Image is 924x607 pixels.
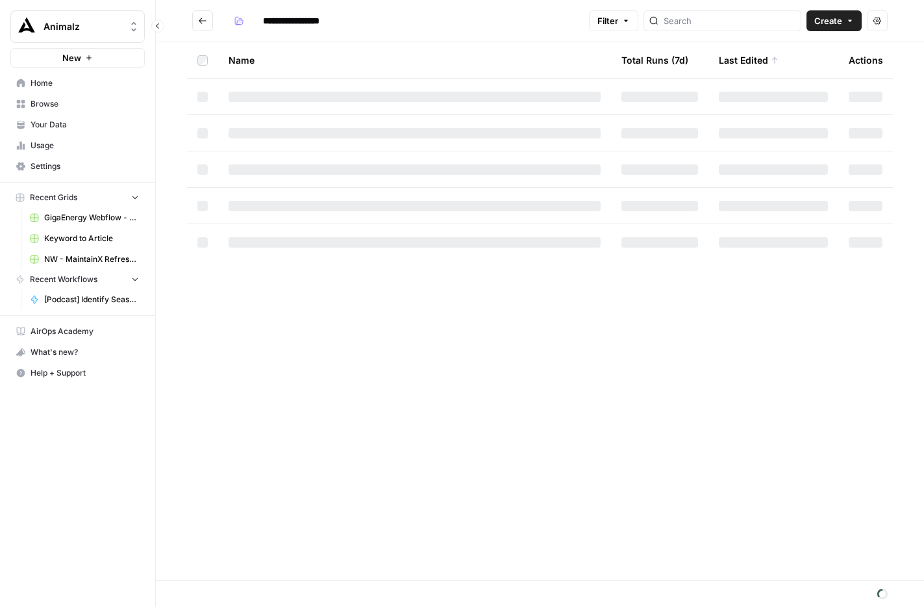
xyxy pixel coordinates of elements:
a: Home [10,73,145,94]
span: Home [31,77,139,89]
span: Browse [31,98,139,110]
button: Workspace: Animalz [10,10,145,43]
input: Search [664,14,795,27]
a: AirOps Academy [10,321,145,342]
span: GigaEnergy Webflow - Shop Inventories [44,212,139,224]
span: Your Data [31,119,139,131]
button: Recent Workflows [10,270,145,289]
button: Create [806,10,862,31]
img: Animalz Logo [15,15,38,38]
span: Recent Workflows [30,274,97,285]
span: Keyword to Article [44,233,139,244]
span: Animalz [44,20,122,33]
span: New [62,51,81,64]
span: Help + Support [31,367,139,379]
div: What's new? [11,342,144,362]
span: AirOps Academy [31,326,139,337]
a: [Podcast] Identify Season Quotes & Topics [24,289,145,310]
a: NW - MaintainX Refresh Workflow [24,249,145,270]
span: NW - MaintainX Refresh Workflow [44,253,139,265]
span: Create [814,14,842,27]
span: Settings [31,161,139,172]
div: Total Runs (7d) [621,42,688,78]
a: Usage [10,135,145,156]
button: Recent Grids [10,188,145,207]
span: Usage [31,140,139,151]
button: Filter [589,10,638,31]
button: New [10,48,145,68]
a: GigaEnergy Webflow - Shop Inventories [24,207,145,228]
button: Go back [192,10,213,31]
div: Actions [849,42,883,78]
div: Last Edited [719,42,779,78]
a: Keyword to Article [24,228,145,249]
button: Help + Support [10,363,145,383]
button: What's new? [10,342,145,363]
span: [Podcast] Identify Season Quotes & Topics [44,294,139,305]
span: Recent Grids [30,192,77,203]
a: Settings [10,156,145,177]
a: Your Data [10,114,145,135]
a: Browse [10,94,145,114]
span: Filter [597,14,618,27]
div: Name [229,42,601,78]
